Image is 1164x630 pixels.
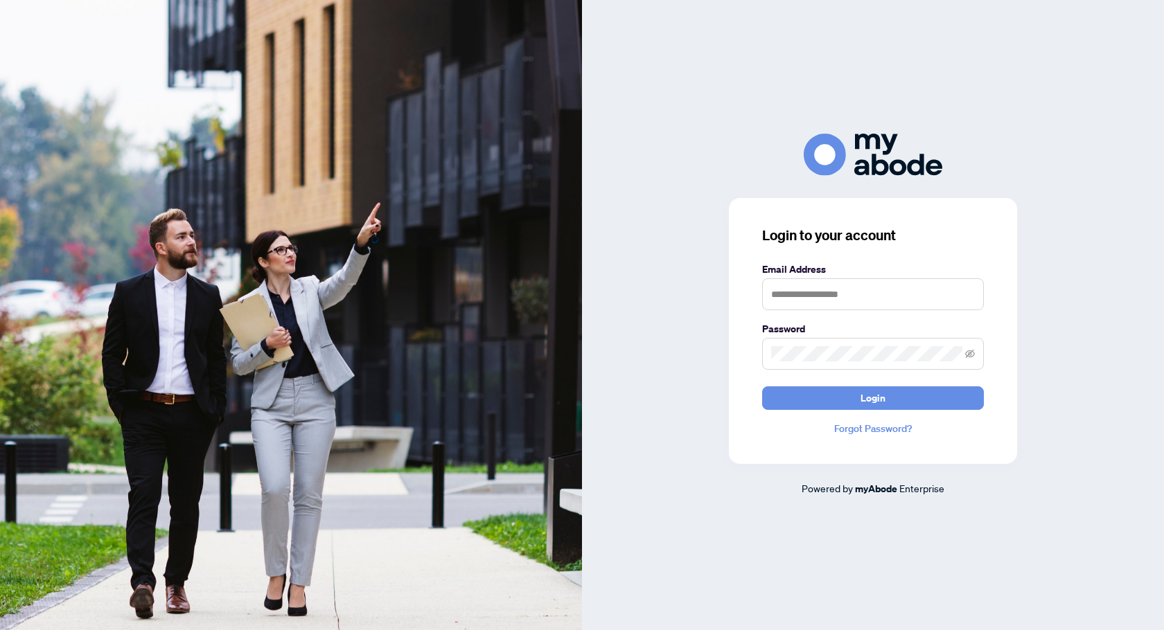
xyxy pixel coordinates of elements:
[899,482,944,494] span: Enterprise
[861,387,885,409] span: Login
[965,349,975,359] span: eye-invisible
[802,482,853,494] span: Powered by
[762,226,984,245] h3: Login to your account
[762,386,984,410] button: Login
[762,262,984,277] label: Email Address
[804,134,942,176] img: ma-logo
[762,321,984,336] label: Password
[762,421,984,436] a: Forgot Password?
[855,481,897,496] a: myAbode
